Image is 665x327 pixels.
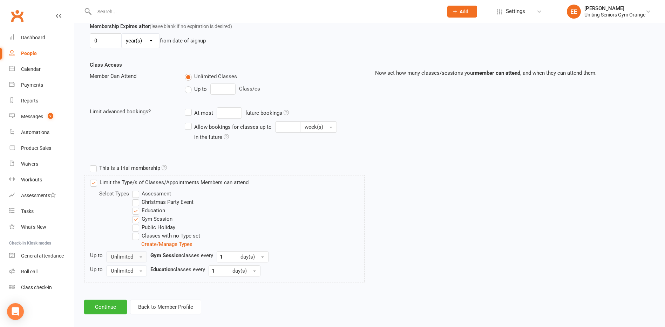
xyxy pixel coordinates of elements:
div: Allow bookings for classes up to [194,123,272,131]
button: day(s) [228,265,260,276]
label: Public Holiday [132,223,175,232]
p: Now set how many classes/sessions your , and when they can attend them. [375,69,650,77]
div: Up to [90,265,103,274]
div: Open Intercom Messenger [7,303,24,320]
div: future bookings [245,109,289,117]
div: in the future [194,133,229,141]
label: Assessment [132,189,171,198]
a: Clubworx [8,7,26,25]
button: day(s) [236,251,269,262]
span: Unlimited Classes [194,72,237,80]
a: Class kiosk mode [9,280,74,295]
a: Tasks [9,203,74,219]
a: Automations [9,125,74,140]
span: (leave blank if no expiration is desired) [150,24,232,29]
span: Add [460,9,468,14]
span: day(s) [232,268,247,274]
a: Waivers [9,156,74,172]
div: Product Sales [21,145,51,151]
div: Uniting Seniors Gym Orange [584,12,645,18]
div: from date of signup [160,36,206,45]
span: Unlimited [111,268,133,274]
div: Tasks [21,208,34,214]
div: classes every [150,265,205,274]
label: Limit the Type/s of Classes/Appointments Members can attend [90,178,249,187]
span: week(s) [305,124,323,130]
a: Workouts [9,172,74,188]
strong: member can attend [475,70,520,76]
a: Payments [9,77,74,93]
div: [PERSON_NAME] [584,5,645,12]
button: Add [447,6,477,18]
span: Settings [506,4,525,19]
strong: Gym Session [150,252,181,259]
label: Membership Expires after [90,22,232,31]
div: EE [567,5,581,19]
label: Classes with no Type set [132,232,200,240]
a: Product Sales [9,140,74,156]
div: Member Can Attend [84,72,179,80]
a: Reports [9,93,74,109]
div: People [21,51,37,56]
span: Up to [194,85,207,92]
a: General attendance kiosk mode [9,248,74,264]
a: Assessments [9,188,74,203]
div: Dashboard [21,35,45,40]
div: Automations [21,129,49,135]
div: Workouts [21,177,42,182]
div: Payments [21,82,43,88]
div: Class check-in [21,285,52,290]
span: 9 [48,113,53,119]
div: Calendar [21,66,41,72]
button: Unlimited [106,251,147,262]
a: Messages 9 [9,109,74,125]
label: Education [132,206,165,215]
div: Up to [90,251,103,260]
span: day(s) [240,254,255,260]
input: Search... [92,7,438,16]
div: Reports [21,98,38,104]
input: At mostfuture bookings [217,107,242,119]
button: Unlimited [106,265,147,276]
label: This is a trial membership [90,164,167,172]
div: Messages [21,114,43,119]
input: Allow bookings for classes up to week(s) in the future [275,121,300,133]
div: Select Types [99,189,141,198]
div: Class/es [185,84,364,95]
strong: Education [150,266,173,273]
label: Gym Session [132,215,172,223]
div: At most [194,109,213,117]
a: What's New [9,219,74,235]
a: People [9,46,74,61]
label: Class Access [90,61,122,69]
div: classes every [150,251,213,260]
div: What's New [21,224,46,230]
div: Limit advanced bookings? [84,107,179,116]
div: Roll call [21,269,38,274]
button: Continue [84,300,127,314]
div: General attendance [21,253,64,259]
a: Calendar [9,61,74,77]
a: Roll call [9,264,74,280]
div: Assessments [21,193,56,198]
a: Dashboard [9,30,74,46]
div: Waivers [21,161,38,167]
a: Create/Manage Types [141,241,192,247]
button: Allow bookings for classes up to in the future [300,121,337,133]
span: Unlimited [111,254,133,260]
label: Christmas Party Event [132,198,194,206]
button: Back to Member Profile [130,300,201,314]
